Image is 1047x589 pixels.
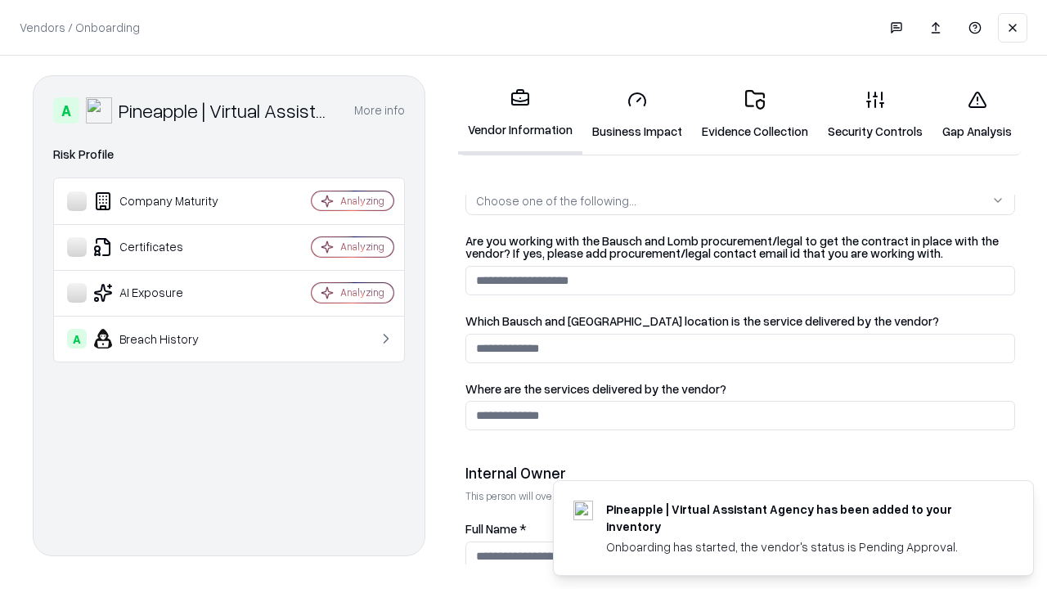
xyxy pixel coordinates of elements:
[340,286,384,299] div: Analyzing
[465,523,1015,535] label: Full Name *
[692,77,818,153] a: Evidence Collection
[582,77,692,153] a: Business Impact
[67,329,263,348] div: Breach History
[465,383,1015,395] label: Where are the services delivered by the vendor?
[53,97,79,124] div: A
[465,186,1015,215] button: Choose one of the following...
[354,96,405,125] button: More info
[67,237,263,257] div: Certificates
[458,75,582,155] a: Vendor Information
[67,329,87,348] div: A
[67,283,263,303] div: AI Exposure
[573,501,593,520] img: trypineapple.com
[818,77,932,153] a: Security Controls
[67,191,263,211] div: Company Maturity
[340,194,384,208] div: Analyzing
[340,240,384,254] div: Analyzing
[119,97,335,124] div: Pineapple | Virtual Assistant Agency
[932,77,1022,153] a: Gap Analysis
[476,192,636,209] div: Choose one of the following...
[606,538,994,555] div: Onboarding has started, the vendor's status is Pending Approval.
[86,97,112,124] img: Pineapple | Virtual Assistant Agency
[465,235,1015,259] label: Are you working with the Bausch and Lomb procurement/legal to get the contract in place with the ...
[465,463,1015,483] div: Internal Owner
[53,145,405,164] div: Risk Profile
[20,19,140,36] p: Vendors / Onboarding
[606,501,994,535] div: Pineapple | Virtual Assistant Agency has been added to your inventory
[465,489,1015,503] p: This person will oversee the vendor relationship and coordinate any required assessments or appro...
[465,315,1015,327] label: Which Bausch and [GEOGRAPHIC_DATA] location is the service delivered by the vendor?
